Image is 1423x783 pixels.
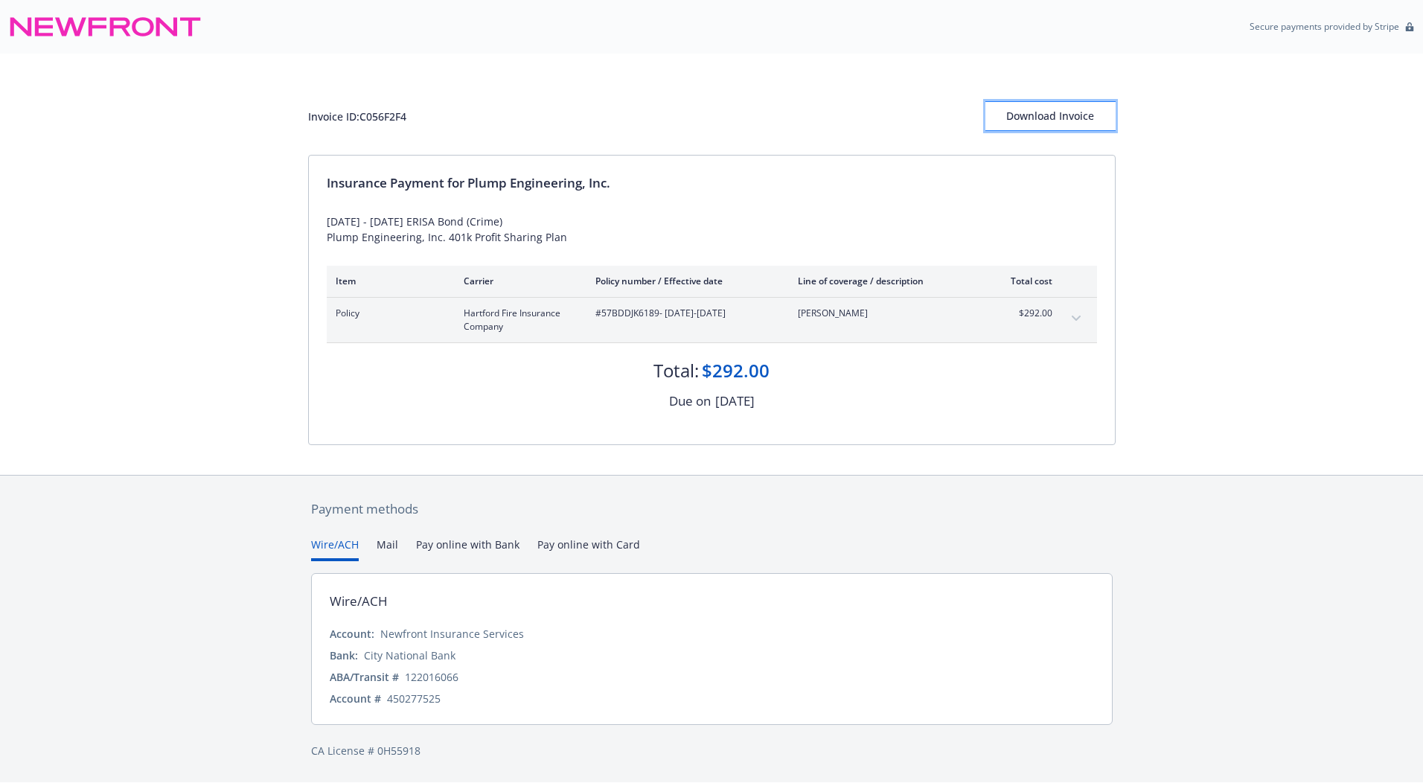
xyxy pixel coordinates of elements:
[798,307,973,320] span: [PERSON_NAME]
[985,101,1116,131] button: Download Invoice
[336,275,440,287] div: Item
[464,307,572,333] span: Hartford Fire Insurance Company
[311,499,1113,519] div: Payment methods
[364,648,455,663] div: City National Bank
[330,691,381,706] div: Account #
[330,648,358,663] div: Bank:
[595,307,774,320] span: #57BDDJK6189 - [DATE]-[DATE]
[327,214,1097,245] div: [DATE] - [DATE] ERISA Bond (Crime) Plump Engineering, Inc. 401k Profit Sharing Plan
[715,391,755,411] div: [DATE]
[308,109,406,124] div: Invoice ID: C056F2F4
[985,102,1116,130] div: Download Invoice
[997,275,1052,287] div: Total cost
[311,537,359,561] button: Wire/ACH
[595,275,774,287] div: Policy number / Effective date
[336,307,440,320] span: Policy
[1250,20,1399,33] p: Secure payments provided by Stripe
[387,691,441,706] div: 450277525
[330,669,399,685] div: ABA/Transit #
[405,669,458,685] div: 122016066
[1064,307,1088,330] button: expand content
[537,537,640,561] button: Pay online with Card
[327,298,1097,342] div: PolicyHartford Fire Insurance Company#57BDDJK6189- [DATE]-[DATE][PERSON_NAME]$292.00expand content
[997,307,1052,320] span: $292.00
[330,626,374,642] div: Account:
[464,275,572,287] div: Carrier
[653,358,699,383] div: Total:
[327,173,1097,193] div: Insurance Payment for Plump Engineering, Inc.
[702,358,770,383] div: $292.00
[311,743,1113,758] div: CA License # 0H55918
[380,626,524,642] div: Newfront Insurance Services
[330,592,388,611] div: Wire/ACH
[416,537,519,561] button: Pay online with Bank
[377,537,398,561] button: Mail
[669,391,711,411] div: Due on
[798,275,973,287] div: Line of coverage / description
